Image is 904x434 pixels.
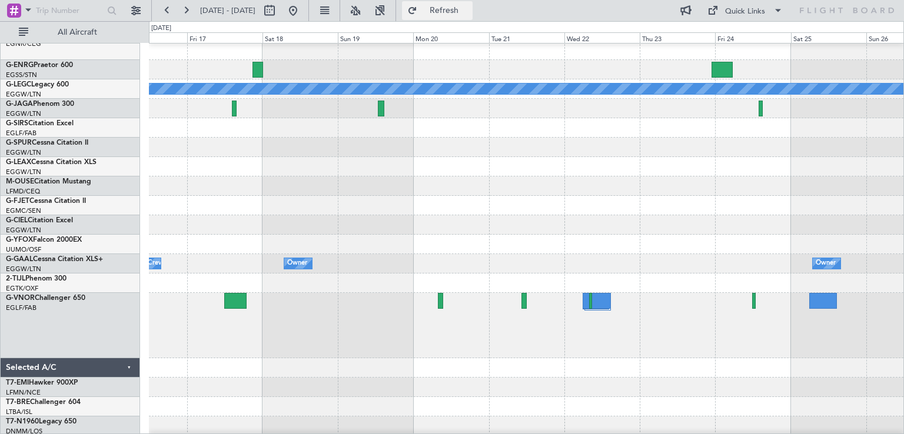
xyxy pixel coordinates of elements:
[489,32,564,43] div: Tue 21
[151,24,171,34] div: [DATE]
[6,303,36,312] a: EGLF/FAB
[6,139,88,146] a: G-SPURCessna Citation II
[6,71,37,79] a: EGSS/STN
[6,81,69,88] a: G-LEGCLegacy 600
[6,62,73,69] a: G-ENRGPraetor 600
[6,217,28,224] span: G-CIEL
[6,62,34,69] span: G-ENRG
[6,418,39,425] span: T7-N1960
[402,1,473,20] button: Refresh
[6,198,86,205] a: G-FJETCessna Citation II
[6,275,67,282] a: 2-TIJLPhenom 300
[6,81,31,88] span: G-LEGC
[137,255,164,272] div: No Crew
[6,178,34,185] span: M-OUSE
[200,5,255,16] span: [DATE] - [DATE]
[6,379,29,386] span: T7-EMI
[413,32,488,43] div: Mon 20
[6,226,41,235] a: EGGW/LTN
[6,256,33,263] span: G-GAAL
[6,275,25,282] span: 2-TIJL
[6,418,77,425] a: T7-N1960Legacy 650
[6,408,32,416] a: LTBA/ISL
[111,32,187,43] div: Thu 16
[6,159,97,166] a: G-LEAXCessna Citation XLS
[6,139,32,146] span: G-SPUR
[6,101,74,108] a: G-JAGAPhenom 300
[6,236,33,243] span: G-YFOX
[6,101,33,108] span: G-JAGA
[6,206,41,215] a: EGMC/SEN
[6,129,36,138] a: EGLF/FAB
[6,284,38,293] a: EGTK/OXF
[6,90,41,99] a: EGGW/LTN
[6,399,81,406] a: T7-BREChallenger 604
[6,295,85,302] a: G-VNORChallenger 650
[702,1,789,20] button: Quick Links
[6,245,41,254] a: UUMO/OSF
[640,32,715,43] div: Thu 23
[816,255,836,272] div: Owner
[6,159,31,166] span: G-LEAX
[13,23,128,42] button: All Aircraft
[6,178,91,185] a: M-OUSECitation Mustang
[338,32,413,43] div: Sun 19
[6,217,73,224] a: G-CIELCitation Excel
[725,6,765,18] div: Quick Links
[6,120,28,127] span: G-SIRS
[6,198,29,205] span: G-FJET
[715,32,790,43] div: Fri 24
[36,2,104,19] input: Trip Number
[6,109,41,118] a: EGGW/LTN
[420,6,469,15] span: Refresh
[262,32,338,43] div: Sat 18
[6,265,41,273] a: EGGW/LTN
[187,32,262,43] div: Fri 17
[791,32,866,43] div: Sat 25
[31,28,124,36] span: All Aircraft
[6,399,30,406] span: T7-BRE
[6,120,74,127] a: G-SIRSCitation Excel
[6,39,41,48] a: EGNR/CEG
[6,148,41,157] a: EGGW/LTN
[6,168,41,176] a: EGGW/LTN
[6,256,103,263] a: G-GAALCessna Citation XLS+
[6,388,41,397] a: LFMN/NCE
[6,295,35,302] span: G-VNOR
[6,379,78,386] a: T7-EMIHawker 900XP
[6,187,40,196] a: LFMD/CEQ
[564,32,640,43] div: Wed 22
[287,255,307,272] div: Owner
[6,236,82,243] a: G-YFOXFalcon 2000EX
